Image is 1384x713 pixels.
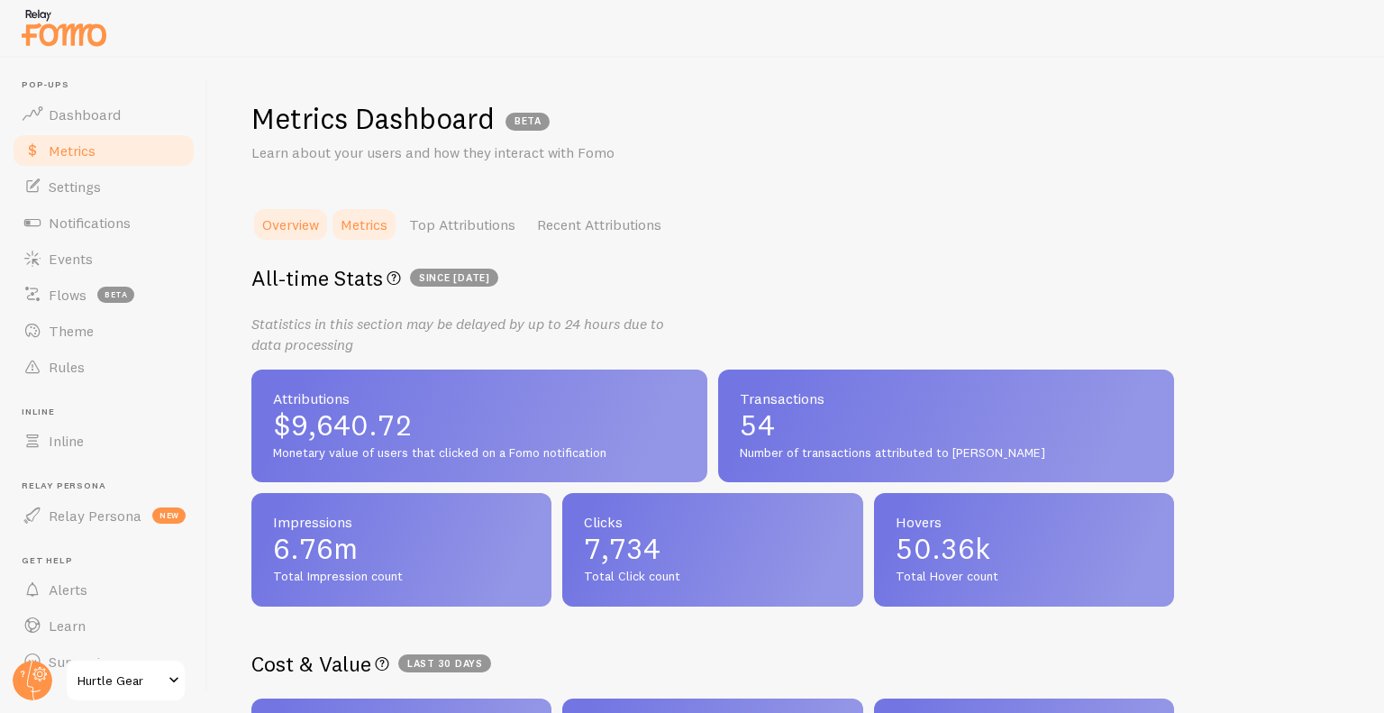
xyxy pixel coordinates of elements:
[19,5,109,50] img: fomo-relay-logo-orange.svg
[740,445,1152,462] span: Number of transactions attributed to [PERSON_NAME]
[49,142,96,160] span: Metrics
[251,264,1174,292] h2: All-time Stats
[398,206,526,242] a: Top Attributions
[11,241,196,277] a: Events
[49,250,93,268] span: Events
[584,569,841,585] span: Total Click count
[49,617,86,635] span: Learn
[896,515,1152,529] span: Hovers
[49,358,85,376] span: Rules
[740,391,1152,406] span: Transactions
[273,535,530,563] span: 6.76m
[273,515,530,529] span: Impressions
[49,178,101,196] span: Settings
[410,269,498,287] span: since [DATE]
[273,391,686,406] span: Attributions
[584,515,841,529] span: Clicks
[11,423,196,459] a: Inline
[22,480,196,492] span: Relay Persona
[22,555,196,567] span: Get Help
[77,670,163,691] span: Hurtle Gear
[273,445,686,462] span: Monetary value of users that clicked on a Fomo notification
[22,79,196,91] span: Pop-ups
[49,580,87,599] span: Alerts
[526,206,672,242] a: Recent Attributions
[740,411,1152,440] span: 54
[152,507,186,524] span: new
[505,113,550,131] span: BETA
[49,432,84,450] span: Inline
[251,315,664,353] i: Statistics in this section may be delayed by up to 24 hours due to data processing
[49,653,102,671] span: Support
[251,142,684,163] p: Learn about your users and how they interact with Fomo
[49,286,86,304] span: Flows
[49,507,141,525] span: Relay Persona
[251,100,495,137] h1: Metrics Dashboard
[584,535,841,563] span: 7,734
[273,411,686,440] span: $9,640.72
[49,322,94,340] span: Theme
[398,654,491,672] span: Last 30 days
[11,349,196,385] a: Rules
[11,498,196,534] a: Relay Persona new
[22,407,196,418] span: Inline
[11,644,196,680] a: Support
[11,205,196,241] a: Notifications
[11,169,196,205] a: Settings
[251,650,1174,678] h2: Cost & Value
[11,277,196,313] a: Flows beta
[896,569,1152,585] span: Total Hover count
[97,287,134,303] span: beta
[330,206,398,242] a: Metrics
[11,571,196,608] a: Alerts
[896,535,1152,563] span: 50.36k
[11,133,196,169] a: Metrics
[49,214,131,232] span: Notifications
[11,313,196,349] a: Theme
[273,569,530,585] span: Total Impression count
[49,105,121,123] span: Dashboard
[251,206,330,242] a: Overview
[11,96,196,133] a: Dashboard
[65,659,187,702] a: Hurtle Gear
[11,608,196,644] a: Learn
